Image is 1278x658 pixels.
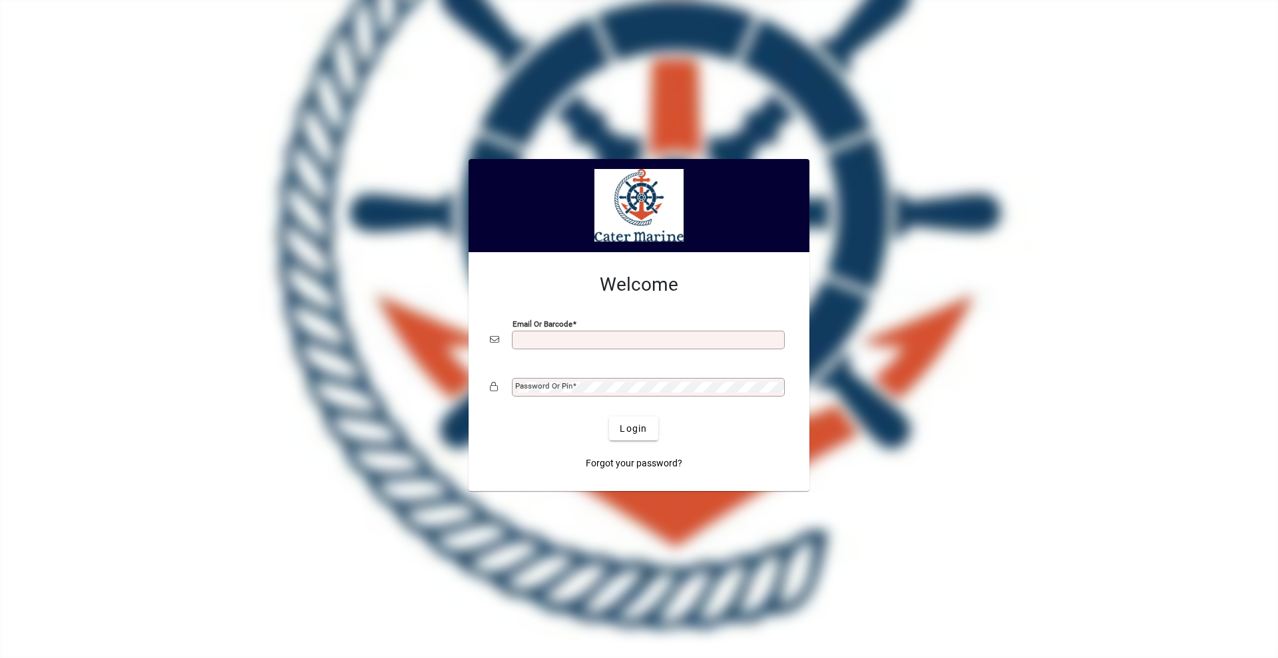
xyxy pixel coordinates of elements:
[586,456,682,470] span: Forgot your password?
[580,451,688,475] a: Forgot your password?
[620,422,647,436] span: Login
[513,319,572,329] mat-label: Email or Barcode
[609,416,658,440] button: Login
[490,273,788,296] h2: Welcome
[515,381,572,391] mat-label: Password or Pin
